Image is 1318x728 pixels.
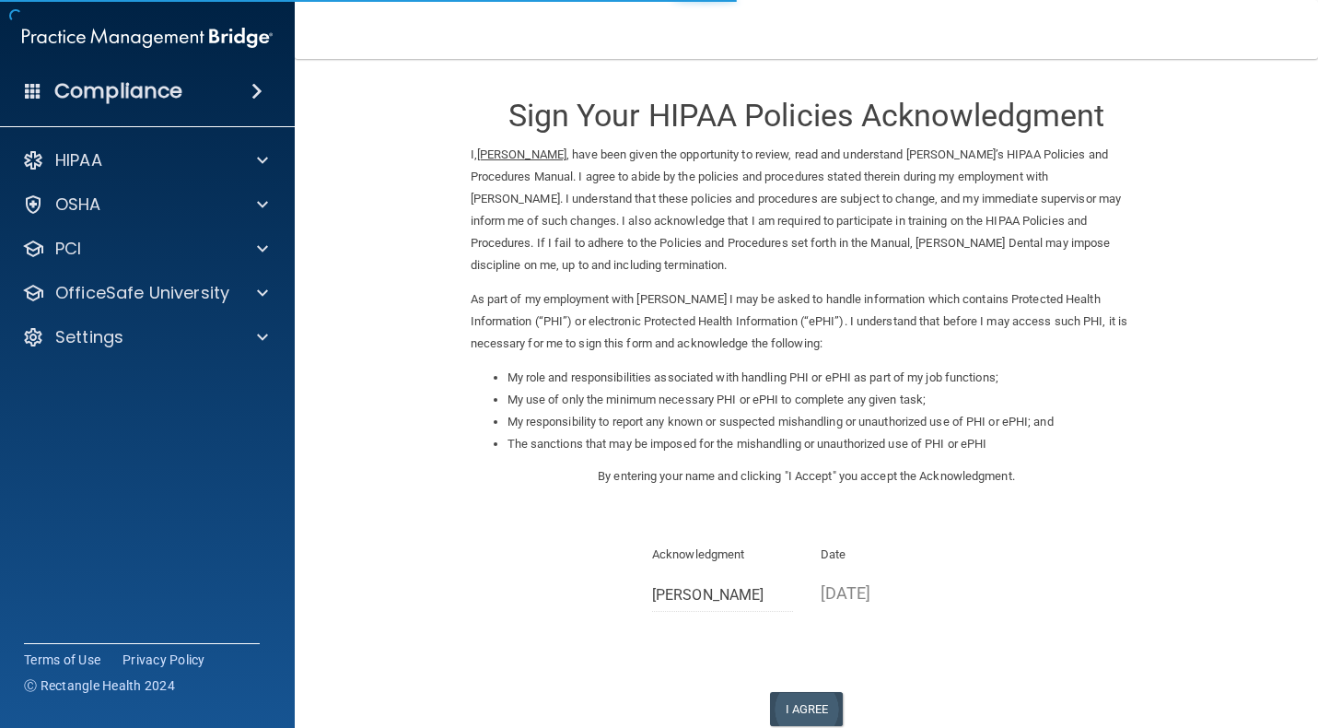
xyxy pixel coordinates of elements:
[821,578,962,608] p: [DATE]
[507,433,1143,455] li: The sanctions that may be imposed for the mishandling or unauthorized use of PHI or ePHI
[507,367,1143,389] li: My role and responsibilities associated with handling PHI or ePHI as part of my job functions;
[24,676,175,695] span: Ⓒ Rectangle Health 2024
[477,147,566,161] ins: [PERSON_NAME]
[770,692,844,726] button: I Agree
[471,288,1143,355] p: As part of my employment with [PERSON_NAME] I may be asked to handle information which contains P...
[507,411,1143,433] li: My responsibility to report any known or suspected mishandling or unauthorized use of PHI or ePHI...
[55,326,123,348] p: Settings
[22,282,268,304] a: OfficeSafe University
[22,194,268,216] a: OSHA
[22,149,268,171] a: HIPAA
[54,78,182,104] h4: Compliance
[22,19,273,56] img: PMB logo
[55,238,81,260] p: PCI
[22,238,268,260] a: PCI
[122,651,205,669] a: Privacy Policy
[22,326,268,348] a: Settings
[55,194,101,216] p: OSHA
[471,99,1143,133] h3: Sign Your HIPAA Policies Acknowledgment
[652,578,793,612] input: Full Name
[821,544,962,566] p: Date
[652,544,793,566] p: Acknowledgment
[24,651,100,669] a: Terms of Use
[471,465,1143,487] p: By entering your name and clicking "I Accept" you accept the Acknowledgment.
[55,282,229,304] p: OfficeSafe University
[507,389,1143,411] li: My use of only the minimum necessary PHI or ePHI to complete any given task;
[471,144,1143,276] p: I, , have been given the opportunity to review, read and understand [PERSON_NAME]’s HIPAA Policie...
[55,149,102,171] p: HIPAA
